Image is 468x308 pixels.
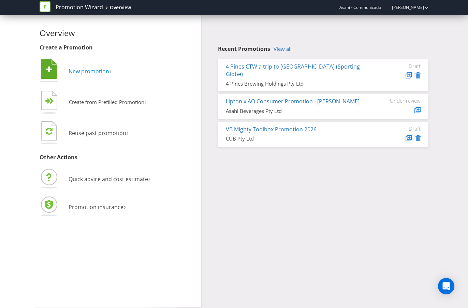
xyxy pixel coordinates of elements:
div: Asahi Beverages Pty Ltd [226,107,369,115]
span: Recent Promotions [218,45,270,53]
span: Asahi - Communicado [339,4,381,10]
a: [PERSON_NAME] [385,4,424,10]
span: › [144,96,147,107]
a: View all [274,46,292,52]
span: Quick advice and cost estimate [69,175,148,183]
span: Create from Prefilled Promotion [69,99,144,105]
div: Draft [380,63,421,69]
div: CUB Pty Ltd [226,135,369,142]
tspan:  [46,66,52,73]
div: Under review [380,98,421,104]
span: › [109,65,112,76]
h3: Create a Promotion [40,45,196,51]
span: New promotion [69,68,109,75]
h3: Other Actions [40,155,196,161]
a: Lipton x AO Consumer Promotion - [PERSON_NAME] [226,98,360,105]
a: Quick advice and cost estimate› [40,175,150,183]
tspan:  [49,98,54,104]
a: VB Mighty Toolbox Promotion 2026 [226,126,317,133]
a: 4 Pines CTW a trip to [GEOGRAPHIC_DATA] (Sporting Globe) [226,63,360,78]
div: Draft [380,126,421,132]
span: Promotion insurance [69,203,123,211]
span: Reuse past promotion [69,129,126,137]
tspan:  [46,127,53,135]
span: › [126,127,129,138]
span: › [123,201,126,212]
h2: Overview [40,29,196,38]
div: 4 Pines Brewing Holdings Pty Ltd [226,80,369,87]
span: › [148,173,150,184]
button: Create from Prefilled Promotion› [40,89,147,116]
div: Open Intercom Messenger [438,278,454,294]
div: Overview [110,4,131,11]
a: Promotion Wizard [56,3,103,11]
a: Promotion insurance› [40,203,126,211]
